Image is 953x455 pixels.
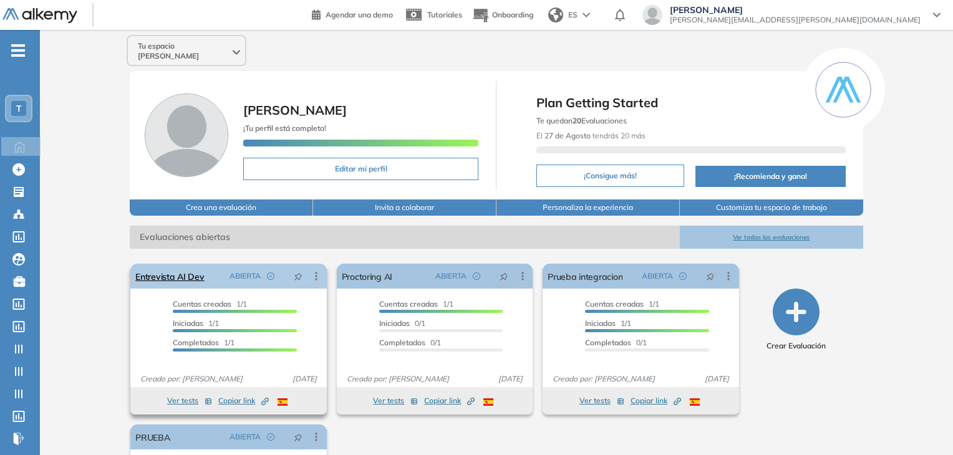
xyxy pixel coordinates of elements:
[583,12,590,17] img: arrow
[267,272,274,280] span: check-circle
[218,393,269,408] button: Copiar link
[173,318,203,328] span: Iniciadas
[496,199,680,216] button: Personaliza la experiencia
[500,271,508,281] span: pushpin
[294,271,302,281] span: pushpin
[492,10,533,19] span: Onboarding
[573,116,581,125] b: 20
[135,424,170,449] a: PRUEBA
[585,318,631,328] span: 1/1
[544,131,591,140] b: 27 de Agosto
[585,338,631,347] span: Completados
[493,373,528,385] span: [DATE]
[294,432,302,442] span: pushpin
[631,393,681,408] button: Copiar link
[342,264,393,289] a: Proctoring AI
[536,165,684,187] button: ¡Consigue más!
[230,431,261,443] span: ABIERTA
[16,103,22,113] span: T
[373,393,418,408] button: Ver tests
[536,116,627,125] span: Te quedan Evaluaciones
[379,299,438,309] span: Cuentas creadas
[680,226,863,249] button: Ver todas las evaluaciones
[427,10,462,19] span: Tutoriales
[568,9,578,21] span: ES
[536,131,646,140] span: El tendrás 20 más
[138,41,230,61] span: Tu espacio [PERSON_NAME]
[145,93,228,177] img: Foto de perfil
[490,266,518,286] button: pushpin
[313,199,496,216] button: Invita a colaborar
[695,166,845,187] button: ¡Recomienda y gana!
[680,199,863,216] button: Customiza tu espacio de trabajo
[424,393,475,408] button: Copiar link
[631,395,681,406] span: Copiar link
[548,264,622,289] a: Prueba integracion
[697,266,724,286] button: pushpin
[218,395,269,406] span: Copiar link
[585,338,647,347] span: 0/1
[642,271,673,282] span: ABIERTA
[130,199,313,216] button: Crea una evaluación
[379,299,453,309] span: 1/1
[342,373,454,385] span: Creado por: [PERSON_NAME]
[243,158,478,180] button: Editar mi perfil
[379,318,410,328] span: Iniciadas
[173,338,235,347] span: 1/1
[472,2,533,29] button: Onboarding
[585,299,659,309] span: 1/1
[585,299,644,309] span: Cuentas creadas
[173,338,219,347] span: Completados
[11,49,25,52] i: -
[243,102,347,118] span: [PERSON_NAME]
[284,266,312,286] button: pushpin
[278,398,288,406] img: ESP
[767,289,826,352] button: Crear Evaluación
[548,373,660,385] span: Creado por: [PERSON_NAME]
[706,271,715,281] span: pushpin
[690,398,700,406] img: ESP
[424,395,475,406] span: Copiar link
[679,272,687,280] span: check-circle
[326,10,393,19] span: Agendar una demo
[548,7,563,22] img: world
[312,6,393,21] a: Agendar una demo
[167,393,212,408] button: Ver tests
[243,123,326,133] span: ¡Tu perfil está completo!
[2,8,77,24] img: Logo
[379,338,425,347] span: Completados
[729,311,953,455] iframe: Chat Widget
[284,427,312,447] button: pushpin
[670,5,921,15] span: [PERSON_NAME]
[135,373,248,385] span: Creado por: [PERSON_NAME]
[173,318,219,328] span: 1/1
[379,318,425,328] span: 0/1
[473,272,480,280] span: check-circle
[670,15,921,25] span: [PERSON_NAME][EMAIL_ADDRESS][PERSON_NAME][DOMAIN_NAME]
[267,433,274,441] span: check-circle
[173,299,231,309] span: Cuentas creadas
[135,264,204,289] a: Entrevista AI Dev
[130,226,680,249] span: Evaluaciones abiertas
[700,373,734,385] span: [DATE]
[483,398,493,406] img: ESP
[173,299,247,309] span: 1/1
[230,271,261,282] span: ABIERTA
[288,373,322,385] span: [DATE]
[579,393,624,408] button: Ver tests
[435,271,467,282] span: ABIERTA
[585,318,616,328] span: Iniciadas
[379,338,441,347] span: 0/1
[536,93,845,112] span: Plan Getting Started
